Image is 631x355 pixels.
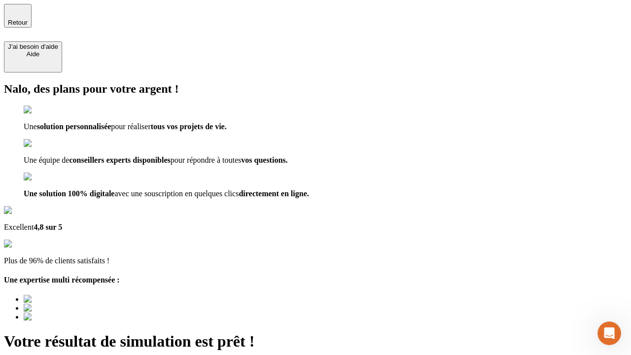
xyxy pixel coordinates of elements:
[171,156,242,164] span: pour répondre à toutes
[8,43,58,50] div: J’ai besoin d'aide
[4,256,627,265] p: Plus de 96% de clients satisfaits !
[8,19,28,26] span: Retour
[24,156,69,164] span: Une équipe de
[8,50,58,58] div: Aide
[111,122,150,131] span: pour réaliser
[4,41,62,72] button: J’ai besoin d'aideAide
[4,276,627,284] h4: Une expertise multi récompensée :
[24,106,66,114] img: checkmark
[34,223,62,231] span: 4,8 sur 5
[151,122,227,131] span: tous vos projets de vie.
[239,189,309,198] span: directement en ligne.
[597,321,621,345] iframe: Intercom live chat
[24,173,66,181] img: checkmark
[24,304,115,313] img: Best savings advice award
[69,156,170,164] span: conseillers experts disponibles
[24,122,37,131] span: Une
[4,82,627,96] h2: Nalo, des plans pour votre argent !
[24,189,114,198] span: Une solution 100% digitale
[4,332,627,351] h1: Votre résultat de simulation est prêt !
[4,223,34,231] span: Excellent
[24,139,66,148] img: checkmark
[24,295,115,304] img: Best savings advice award
[24,313,115,321] img: Best savings advice award
[241,156,287,164] span: vos questions.
[37,122,111,131] span: solution personnalisée
[114,189,239,198] span: avec une souscription en quelques clics
[4,4,32,28] button: Retour
[4,240,53,248] img: reviews stars
[4,206,61,215] img: Google Review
